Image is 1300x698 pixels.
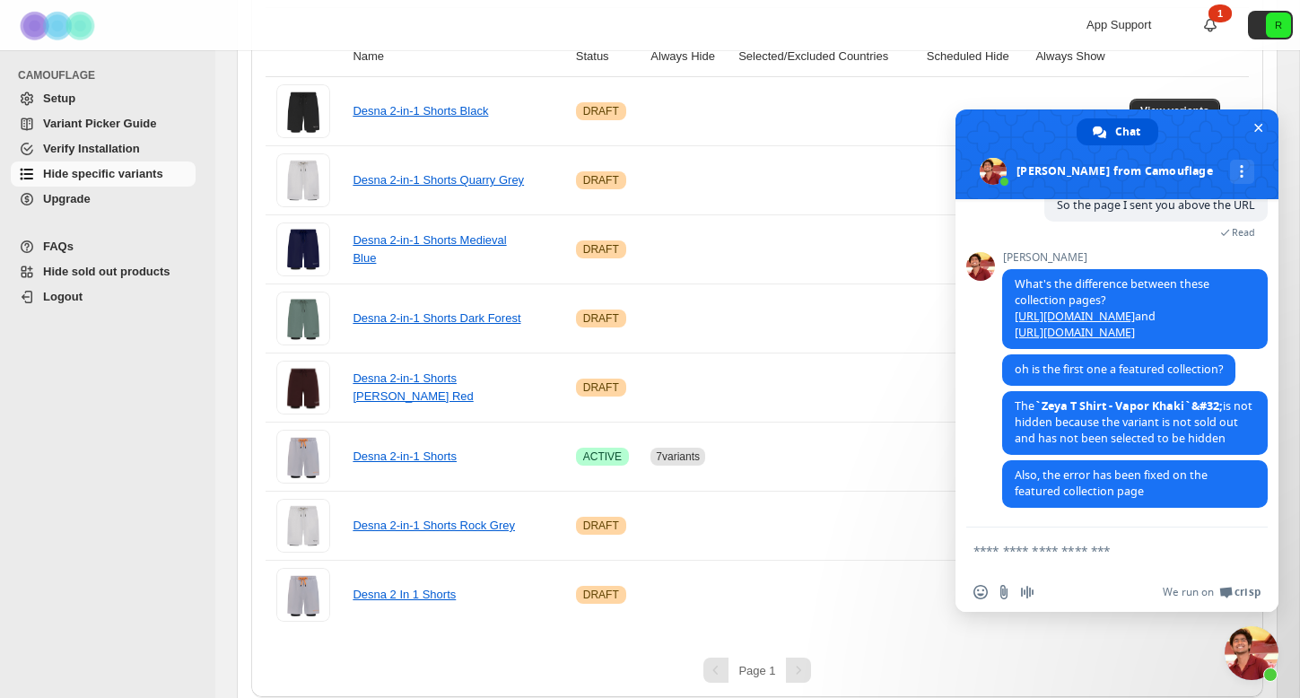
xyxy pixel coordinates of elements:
span: What's the difference between these collection pages? and [1015,276,1209,340]
span: Hide specific variants [43,167,163,180]
span: Logout [43,290,83,303]
textarea: Compose your message... [973,528,1225,572]
a: Chat [1077,118,1158,145]
span: DRAFT [583,380,619,395]
span: Setup [43,92,75,105]
span: [PERSON_NAME] [1002,251,1268,264]
a: Upgrade [11,187,196,212]
th: Always Show [1030,37,1124,77]
a: Desna 2-in-1 Shorts Rock Grey [353,519,515,532]
span: Chat [1115,118,1140,145]
a: Logout [11,284,196,310]
span: oh is the first one a featured collection? [1015,362,1223,377]
span: `Zeya T Shirt - Vapor Khaki`&#32; [1034,398,1223,414]
span: The is not hidden because the variant is not sold out and has not been selected to be hidden [1015,398,1252,446]
a: Hide specific variants [11,161,196,187]
span: Send a file [997,585,1011,599]
span: DRAFT [583,519,619,533]
span: App Support [1086,18,1151,31]
a: Variant Picker Guide [11,111,196,136]
span: DRAFT [583,173,619,188]
th: Always Hide [645,37,733,77]
span: Crisp [1235,585,1261,599]
span: 7 variants [656,450,700,463]
span: DRAFT [583,588,619,602]
span: We run on [1163,585,1214,599]
a: Hide sold out products [11,259,196,284]
a: Desna 2 In 1 Shorts [353,588,456,601]
span: Audio message [1020,585,1034,599]
span: Upgrade [43,192,91,205]
a: Desna 2-in-1 Shorts Quarry Grey [353,173,524,187]
span: Verify Installation [43,142,140,155]
a: Verify Installation [11,136,196,161]
a: Desna 2-in-1 Shorts [353,449,457,463]
span: Also, the error has been fixed on the featured collection page [1015,467,1208,499]
a: Desna 2-in-1 Shorts Dark Forest [353,311,520,325]
th: Status [571,37,646,77]
a: Close chat [1225,626,1278,680]
span: View variants [1140,104,1209,118]
span: ACTIVE [583,449,622,464]
a: 1 [1201,16,1219,34]
span: Variant Picker Guide [43,117,156,130]
a: [URL][DOMAIN_NAME] [1015,309,1135,324]
span: Close chat [1249,118,1268,137]
span: Hide sold out products [43,265,170,278]
span: Page 1 [738,664,775,677]
button: View variants [1130,99,1220,124]
text: R [1275,20,1282,31]
a: Setup [11,86,196,111]
a: Desna 2-in-1 Shorts Medieval Blue [353,233,506,265]
span: Avatar with initials R [1266,13,1291,38]
a: Desna 2-in-1 Shorts Black [353,104,488,118]
a: [URL][DOMAIN_NAME] [1015,325,1135,340]
span: CAMOUFLAGE [18,68,203,83]
div: 1 [1208,4,1232,22]
th: Scheduled Hide [921,37,1031,77]
button: Avatar with initials R [1248,11,1293,39]
a: We run onCrisp [1163,585,1261,599]
span: DRAFT [583,311,619,326]
span: DRAFT [583,242,619,257]
nav: Pagination [266,658,1249,683]
span: Insert an emoji [973,585,988,599]
img: Camouflage [14,1,104,50]
span: DRAFT [583,104,619,118]
a: Desna 2-in-1 Shorts [PERSON_NAME] Red [353,371,473,403]
th: Name [347,37,570,77]
span: Read [1232,226,1255,239]
a: FAQs [11,234,196,259]
th: Selected/Excluded Countries [733,37,921,77]
span: FAQs [43,240,74,253]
